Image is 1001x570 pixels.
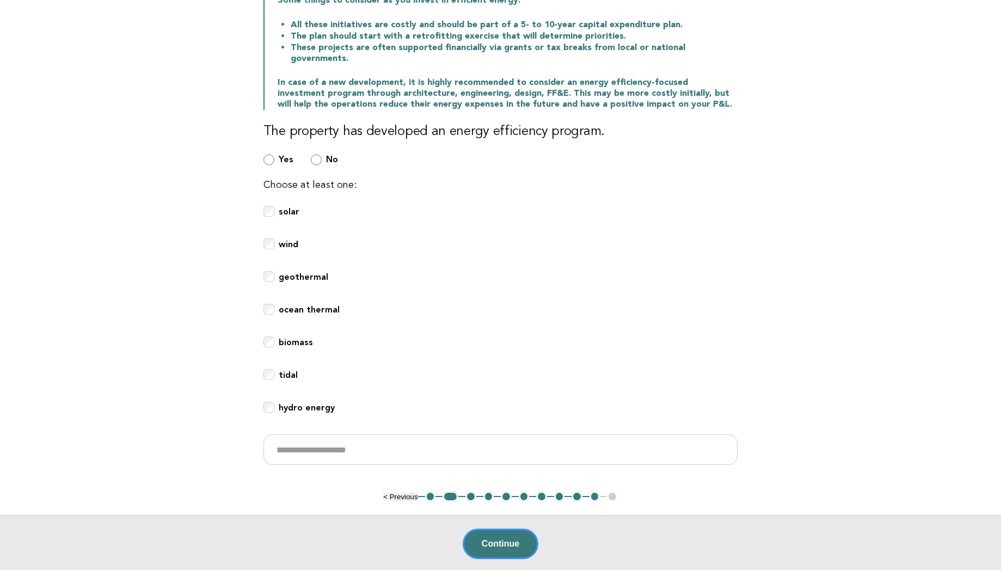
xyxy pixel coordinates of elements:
b: hydro energy [279,402,335,413]
b: Yes [279,154,293,164]
b: geothermal [279,272,328,282]
p: In case of a new development, it is highly recommended to consider an energy efficiency-focused i... [278,77,738,110]
button: 2 [443,491,458,502]
button: 7 [536,491,547,502]
b: biomass [279,337,313,347]
p: Choose at least one: [263,177,738,193]
button: < Previous [383,493,417,501]
button: 10 [589,491,600,502]
button: 3 [465,491,476,502]
button: 6 [519,491,530,502]
button: 1 [425,491,436,502]
b: solar [279,206,299,217]
li: All these initiatives are costly and should be part of a 5- to 10-year capital expenditure plan. [291,19,738,30]
li: These projects are often supported financially via grants or tax breaks from local or national go... [291,42,738,64]
button: 4 [483,491,494,502]
button: Continue [463,529,538,559]
b: No [326,154,338,164]
b: wind [279,239,298,249]
li: The plan should start with a retrofitting exercise that will determine priorities. [291,30,738,42]
button: 5 [501,491,512,502]
b: ocean thermal [279,304,340,315]
button: 9 [572,491,582,502]
button: 8 [554,491,565,502]
h3: The property has developed an energy efficiency program. [263,123,738,140]
b: tidal [279,370,298,380]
